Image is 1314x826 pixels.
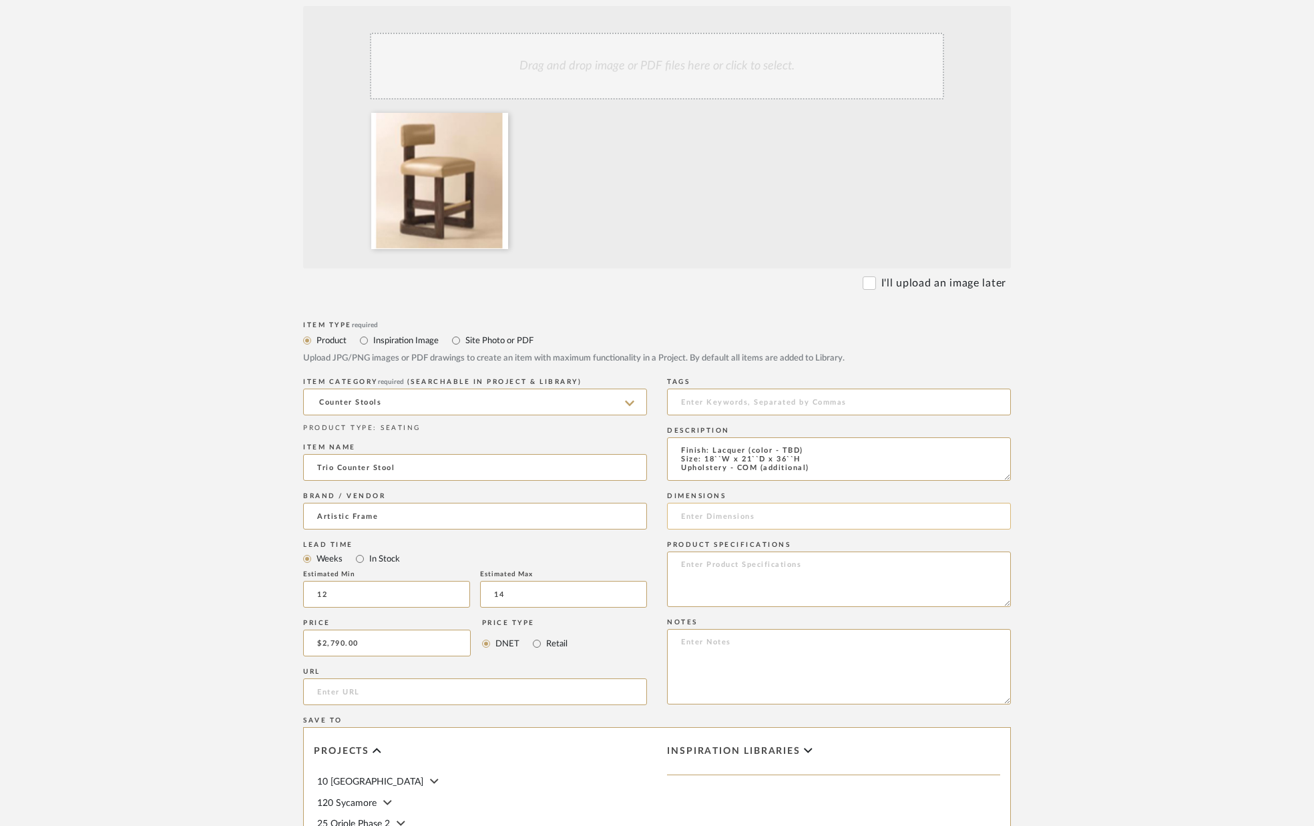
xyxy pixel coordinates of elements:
div: Estimated Max [480,570,647,578]
div: Save To [303,716,1011,725]
label: Inspiration Image [372,333,439,348]
span: 10 [GEOGRAPHIC_DATA] [317,777,423,787]
div: Estimated Min [303,570,470,578]
span: required [378,379,404,385]
input: Enter DNET Price [303,630,471,656]
input: Enter URL [303,678,647,705]
label: DNET [494,636,519,651]
div: Price Type [482,619,568,627]
span: 120 Sycamore [317,799,377,808]
input: Estimated Min [303,581,470,608]
div: Tags [667,378,1011,386]
div: ITEM CATEGORY [303,378,647,386]
div: PRODUCT TYPE [303,423,647,433]
mat-radio-group: Select item type [303,332,1011,349]
input: Enter Name [303,454,647,481]
input: Enter Keywords, Separated by Commas [667,389,1011,415]
input: Unknown [303,503,647,530]
label: Weeks [315,552,343,566]
div: Product Specifications [667,541,1011,549]
div: Price [303,619,471,627]
label: Site Photo or PDF [464,333,533,348]
div: Upload JPG/PNG images or PDF drawings to create an item with maximum functionality in a Project. ... [303,352,1011,365]
mat-radio-group: Select item type [303,550,647,567]
mat-radio-group: Select price type [482,630,568,656]
div: Dimensions [667,492,1011,500]
span: (Searchable in Project & Library) [407,379,582,385]
span: Projects [314,746,369,757]
div: Brand / Vendor [303,492,647,500]
span: required [352,322,378,329]
div: Lead Time [303,541,647,549]
label: Retail [545,636,568,651]
div: Item Type [303,321,1011,329]
input: Estimated Max [480,581,647,608]
span: : SEATING [373,425,421,431]
input: Type a category to search and select [303,389,647,415]
label: I'll upload an image later [881,275,1006,291]
div: Notes [667,618,1011,626]
div: URL [303,668,647,676]
input: Enter Dimensions [667,503,1011,530]
div: Description [667,427,1011,435]
div: Item name [303,443,647,451]
label: In Stock [368,552,400,566]
span: Inspiration libraries [667,746,801,757]
label: Product [315,333,347,348]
